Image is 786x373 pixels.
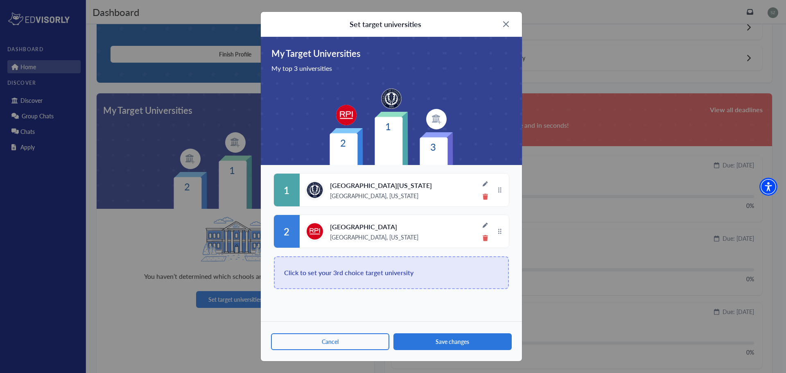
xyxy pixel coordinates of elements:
[340,136,346,149] text: 2
[482,222,488,228] img: edit
[274,215,509,248] div: 2[GEOGRAPHIC_DATA][GEOGRAPHIC_DATA], [US_STATE]editdrag
[350,18,421,30] div: Set target universities
[430,140,436,154] text: 3
[330,181,432,189] span: [GEOGRAPHIC_DATA][US_STATE]
[503,21,509,27] img: X
[271,47,509,60] span: My Target Universities
[330,192,432,199] span: [GEOGRAPHIC_DATA], [US_STATE]
[385,119,391,133] text: 1
[271,333,389,350] button: Cancel
[271,63,509,73] span: My top 3 universities
[426,109,447,129] img: item-logo
[497,228,502,234] img: drag
[759,178,777,196] div: Accessibility Menu
[330,223,418,231] span: [GEOGRAPHIC_DATA]
[336,105,357,125] img: item-logo
[284,184,289,196] span: 1
[497,187,502,193] img: drag
[482,181,488,187] img: edit
[393,333,512,350] button: Save changes
[381,88,402,109] img: item-logo
[274,174,509,206] div: 1[GEOGRAPHIC_DATA][US_STATE][GEOGRAPHIC_DATA], [US_STATE]editdrag
[284,267,413,278] span: Click to set your 3rd choice target university
[284,226,289,237] span: 2
[330,234,418,240] span: [GEOGRAPHIC_DATA], [US_STATE]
